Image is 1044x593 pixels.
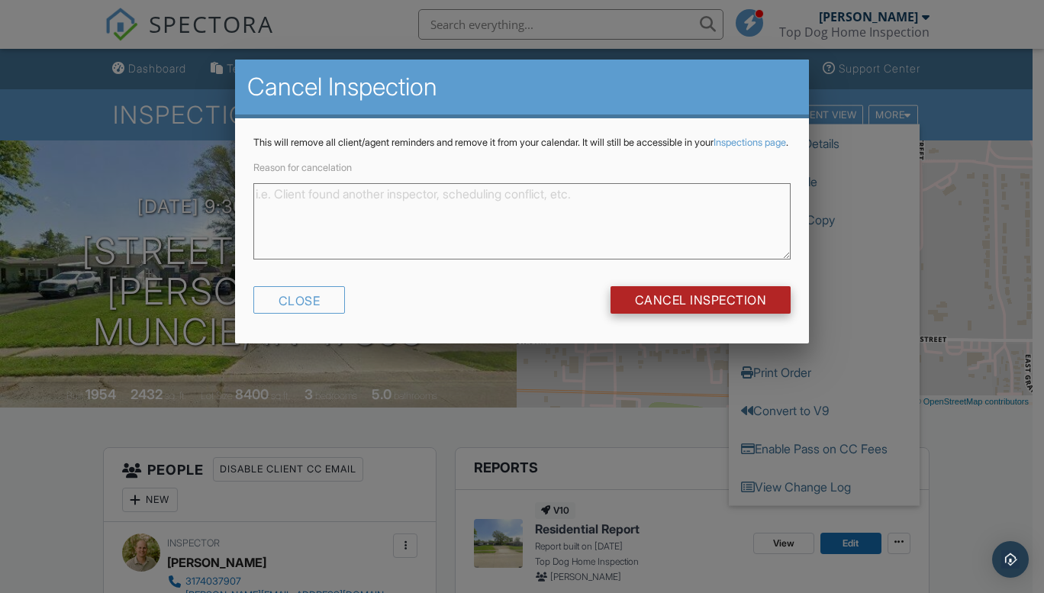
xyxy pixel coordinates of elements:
[714,137,786,148] a: Inspections page
[992,541,1029,578] div: Open Intercom Messenger
[611,286,791,314] input: Cancel Inspection
[247,72,797,102] h2: Cancel Inspection
[253,286,346,314] div: Close
[253,137,791,149] p: This will remove all client/agent reminders and remove it from your calendar. It will still be ac...
[253,162,352,173] label: Reason for cancelation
